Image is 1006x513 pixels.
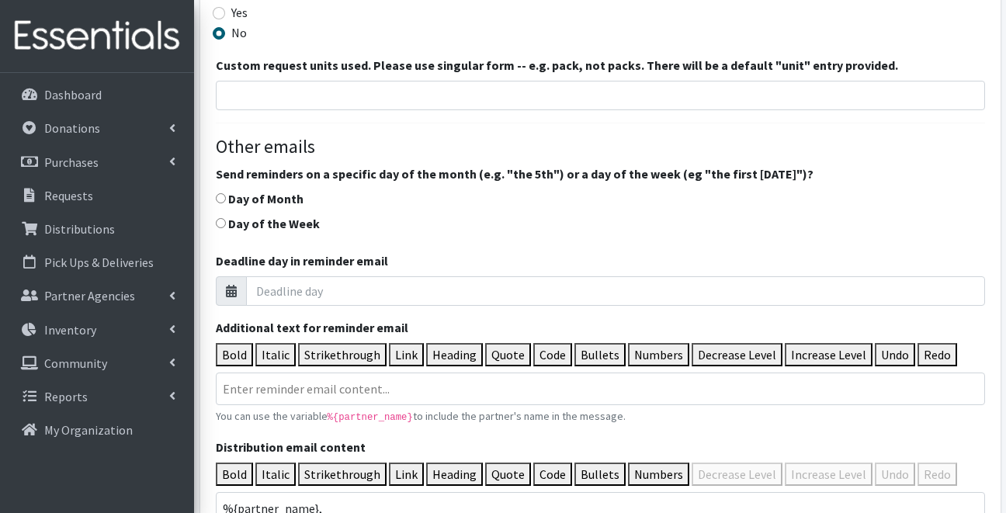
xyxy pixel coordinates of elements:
[44,422,133,438] p: My Organization
[216,136,985,158] h4: Other emails
[44,154,99,170] p: Purchases
[6,348,188,379] a: Community
[228,189,304,208] label: Day of Month
[692,343,782,366] button: Decrease Level
[216,463,253,486] button: Bold
[6,180,188,211] a: Requests
[255,343,296,366] button: Italic
[485,463,531,486] button: Quote
[44,87,102,102] p: Dashboard
[6,10,188,62] img: HumanEssentials
[44,221,115,237] p: Distributions
[228,214,320,233] label: Day of the Week
[533,463,572,486] button: Code
[6,147,188,178] a: Purchases
[389,343,424,366] button: Link
[216,373,985,405] trix-editor: Additional text for reminder email
[298,463,387,486] button: Strikethrough
[44,322,96,338] p: Inventory
[533,343,572,366] button: Code
[246,276,985,306] input: Deadline day
[875,463,915,486] button: Undo
[574,343,626,366] button: Bullets
[44,389,88,404] p: Reports
[875,343,915,366] button: Undo
[298,343,387,366] button: Strikethrough
[6,381,188,412] a: Reports
[785,463,872,486] button: Increase Level
[785,343,872,366] button: Increase Level
[216,251,388,270] label: Deadline day in reminder email
[216,408,985,425] small: You can use the variable to include the partner's name in the message.
[574,463,626,486] button: Bullets
[216,165,813,183] label: Send reminders on a specific day of the month (e.g. "the 5th") or a day of the week (eg "the firs...
[918,343,957,366] button: Redo
[918,463,957,486] button: Redo
[6,314,188,345] a: Inventory
[255,463,296,486] button: Italic
[231,23,247,42] label: No
[389,463,424,486] button: Link
[44,188,93,203] p: Requests
[231,3,248,22] label: Yes
[216,318,408,337] label: Additional text for reminder email
[485,343,531,366] button: Quote
[628,463,689,486] button: Numbers
[44,120,100,136] p: Donations
[692,463,782,486] button: Decrease Level
[44,355,107,371] p: Community
[44,255,154,270] p: Pick Ups & Deliveries
[6,79,188,110] a: Dashboard
[44,288,135,303] p: Partner Agencies
[328,412,413,423] code: %{partner_name}
[6,213,188,244] a: Distributions
[216,343,253,366] button: Bold
[426,343,483,366] button: Heading
[216,56,898,75] label: Custom request units used. Please use singular form -- e.g. pack, not packs. There will be a defa...
[6,280,188,311] a: Partner Agencies
[216,438,366,456] label: Distribution email content
[6,414,188,445] a: My Organization
[6,113,188,144] a: Donations
[628,343,689,366] button: Numbers
[426,463,483,486] button: Heading
[6,247,188,278] a: Pick Ups & Deliveries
